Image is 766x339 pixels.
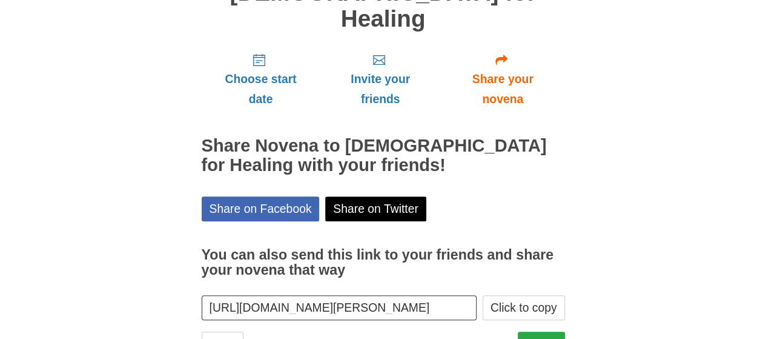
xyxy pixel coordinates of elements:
[332,69,428,109] span: Invite your friends
[214,69,308,109] span: Choose start date
[202,136,565,175] h2: Share Novena to [DEMOGRAPHIC_DATA] for Healing with your friends!
[453,69,553,109] span: Share your novena
[325,196,426,221] a: Share on Twitter
[441,44,565,116] a: Share your novena
[202,44,320,116] a: Choose start date
[483,295,565,320] button: Click to copy
[202,196,320,221] a: Share on Facebook
[202,247,565,278] h3: You can also send this link to your friends and share your novena that way
[320,44,440,116] a: Invite your friends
